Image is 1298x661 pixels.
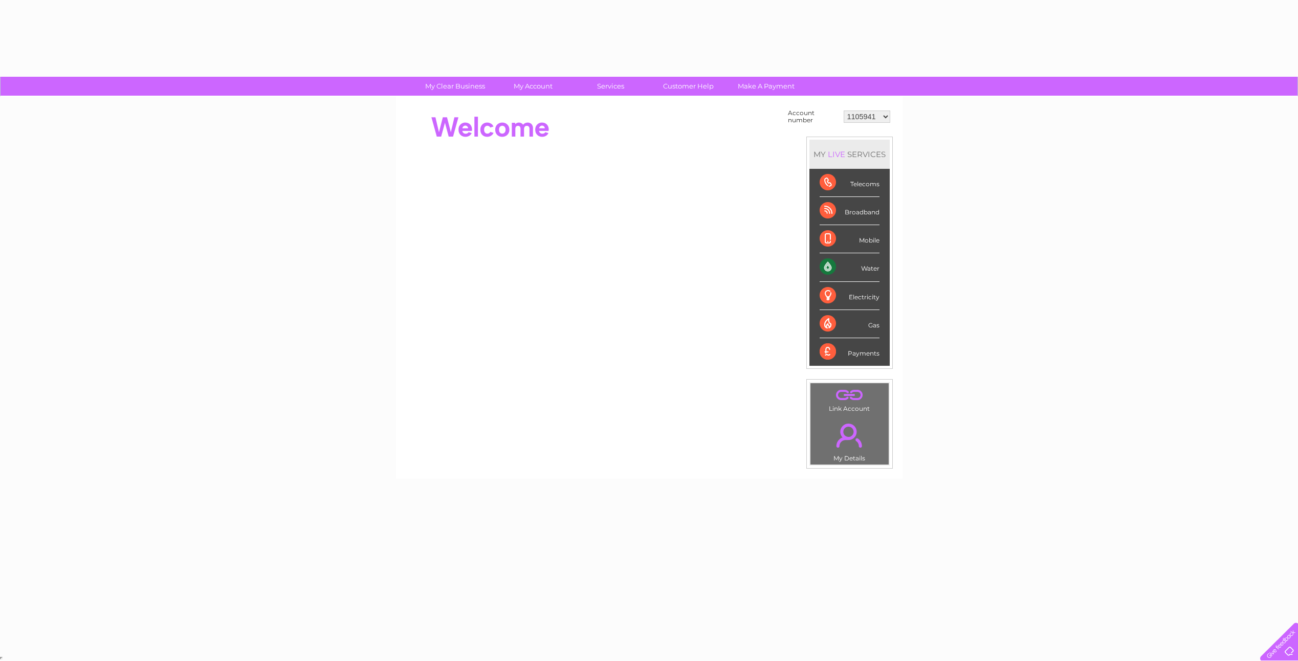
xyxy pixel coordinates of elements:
a: My Account [491,77,575,96]
td: My Details [810,415,889,465]
a: Customer Help [646,77,731,96]
div: Broadband [820,197,879,225]
div: Water [820,253,879,281]
div: Payments [820,338,879,366]
div: MY SERVICES [809,140,890,169]
a: . [813,417,886,453]
td: Account number [785,107,841,126]
a: . [813,386,886,404]
a: My Clear Business [413,77,497,96]
a: Make A Payment [724,77,808,96]
div: Electricity [820,282,879,310]
a: Services [568,77,653,96]
td: Link Account [810,383,889,415]
div: Mobile [820,225,879,253]
div: Telecoms [820,169,879,197]
div: LIVE [826,149,847,159]
div: Gas [820,310,879,338]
